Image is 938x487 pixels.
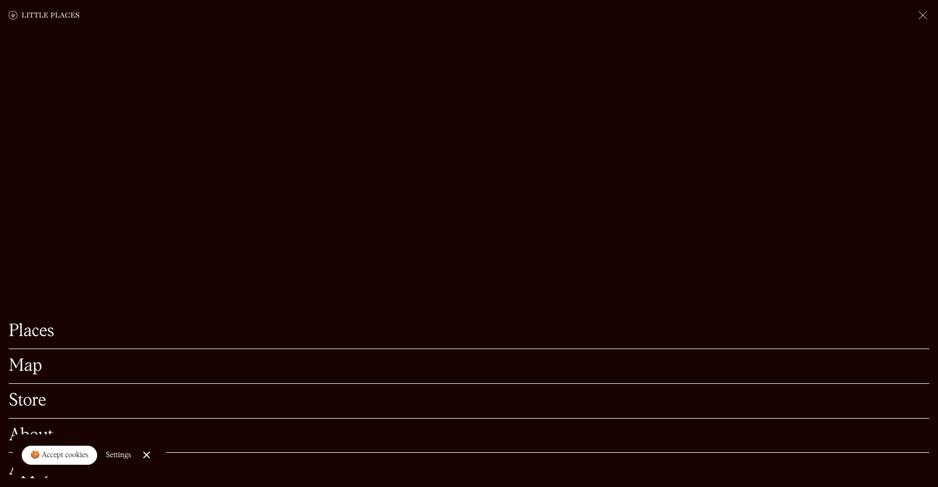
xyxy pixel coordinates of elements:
[136,444,157,466] a: Close Cookie Popup
[106,451,131,459] div: Settings
[9,358,929,375] a: Map
[9,393,929,409] a: Store
[22,446,97,465] a: 🍪 Accept cookies
[30,450,88,461] div: 🍪 Accept cookies
[9,323,929,340] a: Places
[106,443,131,467] a: Settings
[9,427,929,444] a: About
[9,461,929,478] a: Apply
